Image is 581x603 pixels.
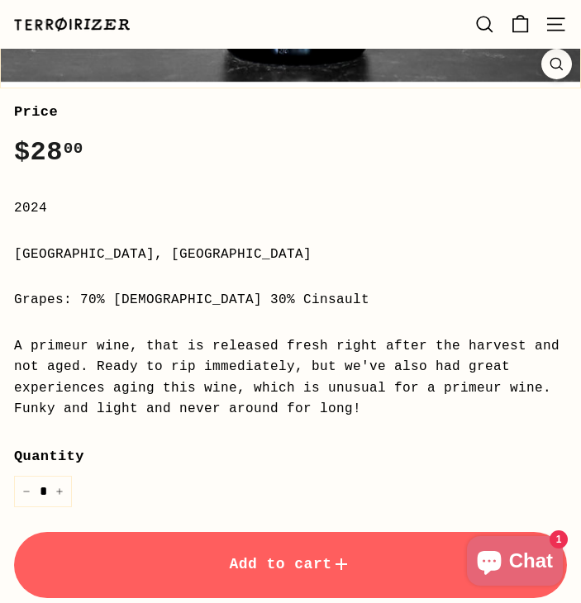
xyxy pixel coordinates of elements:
button: Add to cart [14,532,567,598]
button: Zoom [541,49,572,79]
div: Grapes: 70% [DEMOGRAPHIC_DATA] 30% Cinsault [14,290,567,311]
button: Reduce item quantity by one [14,476,39,507]
button: Increase item quantity by one [47,476,72,507]
label: Price [14,101,567,123]
input: quantity [14,476,72,507]
div: A primeur wine, that is released fresh right after the harvest and not aged. Ready to rip immedia... [14,336,567,420]
label: Quantity [14,445,567,468]
inbox-online-store-chat: Shopify online store chat [462,536,568,590]
div: [GEOGRAPHIC_DATA], [GEOGRAPHIC_DATA] [14,245,567,266]
span: Add to cart [230,556,352,572]
div: 2024 [14,198,567,220]
span: $28 [14,137,83,168]
sup: 00 [64,140,83,158]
